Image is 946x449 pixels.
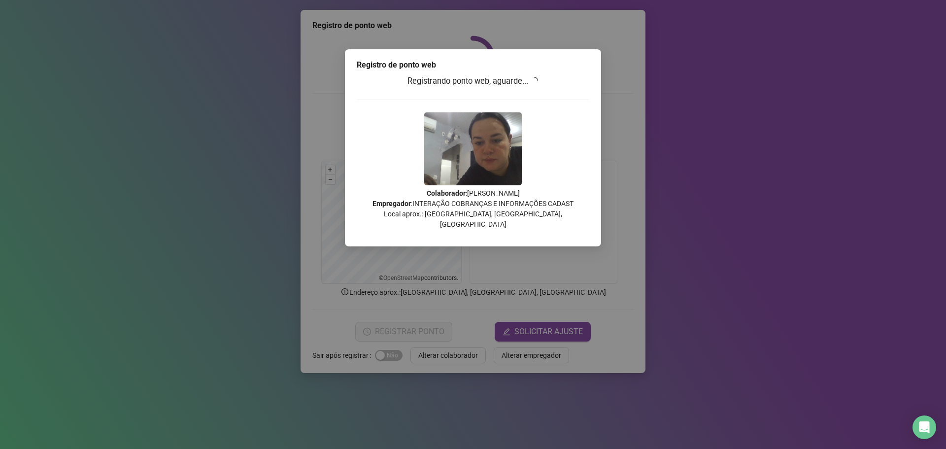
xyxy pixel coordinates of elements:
strong: Empregador [372,200,411,207]
div: Open Intercom Messenger [912,415,936,439]
img: Z [424,112,522,185]
h3: Registrando ponto web, aguarde... [357,75,589,88]
strong: Colaborador [427,189,466,197]
span: loading [530,76,539,85]
p: : [PERSON_NAME] : INTERAÇÃO COBRANÇAS E INFORMAÇÕES CADAST Local aprox.: [GEOGRAPHIC_DATA], [GEOG... [357,188,589,230]
div: Registro de ponto web [357,59,589,71]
